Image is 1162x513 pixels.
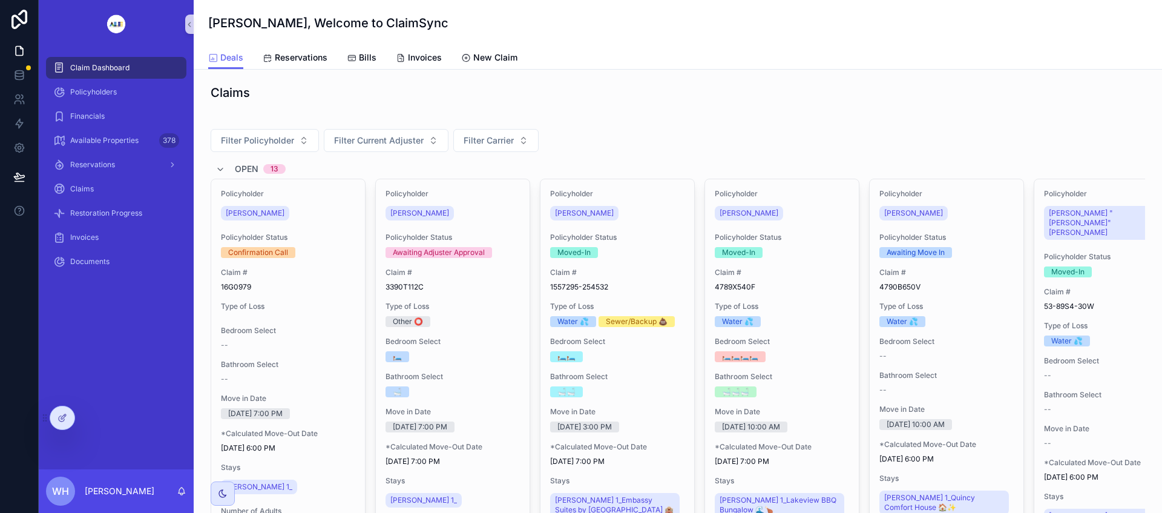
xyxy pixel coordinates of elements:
[235,163,258,175] span: Open
[396,47,442,71] a: Invoices
[275,51,327,64] span: Reservations
[46,227,186,248] a: Invoices
[715,233,849,242] span: Policyholder Status
[557,386,576,397] div: 🛁🛁
[386,337,520,346] span: Bedroom Select
[715,372,849,382] span: Bathroom Select
[334,134,424,147] span: Filter Current Adjuster
[208,15,448,31] h1: [PERSON_NAME], Welcome to ClaimSync
[46,154,186,176] a: Reservations
[46,81,186,103] a: Policyholders
[715,457,849,466] span: [DATE] 7:00 PM
[70,111,105,121] span: Financials
[557,316,589,327] div: Water 💦
[208,47,243,70] a: Deals
[550,206,619,220] a: [PERSON_NAME]
[722,316,753,327] div: Water 💦
[715,189,849,199] span: Policyholder
[211,84,250,101] h1: Claims
[386,476,520,486] span: Stays
[557,247,591,258] div: Moved-In
[1044,439,1051,448] span: --
[46,178,186,200] a: Claims
[550,407,684,417] span: Move in Date
[386,372,520,382] span: Bathroom Select
[1051,266,1085,277] div: Moved-In
[393,247,485,258] div: Awaiting Adjuster Approval
[464,134,514,147] span: Filter Carrier
[221,233,355,242] span: Policyholder Status
[221,394,355,403] span: Move in Date
[393,351,402,362] div: 🛏️
[879,233,1014,242] span: Policyholder Status
[70,208,142,218] span: Restoration Progress
[390,208,449,218] span: [PERSON_NAME]
[52,484,69,498] span: WH
[1044,371,1051,380] span: --
[879,385,887,395] span: --
[879,206,948,220] a: [PERSON_NAME]
[715,476,849,486] span: Stays
[393,316,423,327] div: Other ⭕
[879,405,1014,414] span: Move in Date
[221,326,355,336] span: Bedroom Select
[879,351,887,361] span: --
[606,316,668,327] div: Sewer/Backup 💩
[221,360,355,369] span: Bathroom Select
[715,442,849,452] span: *Calculated Move-Out Date
[221,282,355,292] span: 16G0979
[715,206,783,220] a: [PERSON_NAME]
[226,482,292,492] span: [PERSON_NAME] 1_
[393,422,447,432] div: [DATE] 7:00 PM
[555,208,614,218] span: [PERSON_NAME]
[386,457,520,466] span: [DATE] 7:00 PM
[550,268,684,277] span: Claim #
[715,337,849,346] span: Bedroom Select
[887,419,945,430] div: [DATE] 10:00 AM
[550,457,684,466] span: [DATE] 7:00 PM
[879,371,1014,380] span: Bathroom Select
[221,340,228,350] span: --
[221,206,289,220] a: [PERSON_NAME]
[879,454,1014,464] span: [DATE] 6:00 PM
[550,282,684,292] span: 1557295-254532
[221,302,355,311] span: Type of Loss
[271,164,278,174] div: 13
[879,440,1014,449] span: *Calculated Move-Out Date
[887,316,918,327] div: Water 💦
[221,463,355,472] span: Stays
[715,407,849,417] span: Move in Date
[220,51,243,64] span: Deals
[70,184,94,194] span: Claims
[359,51,376,64] span: Bills
[550,233,684,242] span: Policyholder Status
[221,268,355,277] span: Claim #
[720,208,778,218] span: [PERSON_NAME]
[85,485,154,497] p: [PERSON_NAME]
[884,208,943,218] span: [PERSON_NAME]
[722,247,755,258] div: Moved-In
[884,493,1004,512] span: [PERSON_NAME] 1_Quincy Comfort House 🏠✨
[715,282,849,292] span: 4789X540F
[228,408,283,419] div: [DATE] 7:00 PM
[263,47,327,71] a: Reservations
[386,268,520,277] span: Claim #
[46,130,186,151] a: Available Properties378
[722,386,749,397] div: 🛁🛁🛁
[221,480,297,494] a: [PERSON_NAME] 1_
[324,129,448,152] button: Select Button
[386,189,520,199] span: Policyholder
[722,351,758,362] div: 🛏️🛏️🛏️🛏️
[879,302,1014,311] span: Type of Loss
[550,476,684,486] span: Stays
[347,47,376,71] a: Bills
[386,233,520,242] span: Policyholder Status
[46,251,186,273] a: Documents
[386,493,462,508] a: [PERSON_NAME] 1_
[550,337,684,346] span: Bedroom Select
[557,422,612,432] div: [DATE] 3:00 PM
[715,302,849,311] span: Type of Loss
[228,247,288,258] div: Confirmation Call
[386,442,520,452] span: *Calculated Move-Out Date
[887,247,945,258] div: Awaiting Move In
